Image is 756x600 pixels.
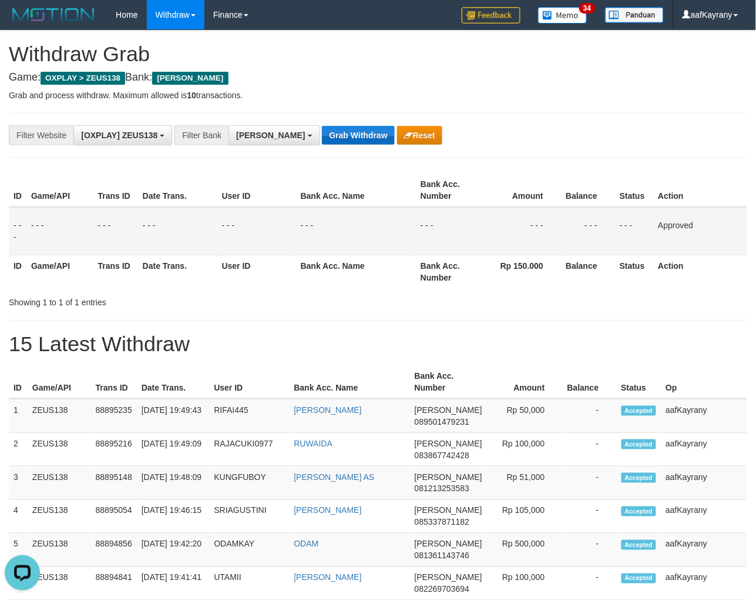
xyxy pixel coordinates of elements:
[294,506,362,515] a: [PERSON_NAME]
[294,405,362,415] a: [PERSON_NAME]
[137,433,210,466] td: [DATE] 19:49:09
[5,5,40,40] button: Open LiveChat chat widget
[415,573,482,582] span: [PERSON_NAME]
[563,534,617,567] td: -
[91,466,137,500] td: 88895148
[416,255,482,288] th: Bank Acc. Number
[9,500,28,534] td: 4
[621,540,657,550] span: Accepted
[487,399,563,433] td: Rp 50,000
[9,207,26,255] td: - - -
[661,500,747,534] td: aafKayrany
[296,255,416,288] th: Bank Acc. Name
[654,174,747,207] th: Action
[563,500,617,534] td: -
[487,534,563,567] td: Rp 500,000
[73,125,172,145] button: [OXPLAY] ZEUS138
[28,466,91,500] td: ZEUS138
[209,433,289,466] td: RAJACUKI0977
[209,365,289,399] th: User ID
[209,399,289,433] td: RIFAI445
[294,573,362,582] a: [PERSON_NAME]
[415,439,482,448] span: [PERSON_NAME]
[209,534,289,567] td: ODAMKAY
[322,126,394,145] button: Grab Withdraw
[661,365,747,399] th: Op
[462,7,520,24] img: Feedback.jpg
[91,433,137,466] td: 88895216
[9,89,747,101] p: Grab and process withdraw. Maximum allowed is transactions.
[654,255,747,288] th: Action
[487,365,563,399] th: Amount
[9,292,306,308] div: Showing 1 to 1 of 1 entries
[415,405,482,415] span: [PERSON_NAME]
[621,406,657,416] span: Accepted
[138,174,217,207] th: Date Trans.
[91,365,137,399] th: Trans ID
[209,500,289,534] td: SRIAGUSTINI
[137,500,210,534] td: [DATE] 19:46:15
[9,433,28,466] td: 2
[563,399,617,433] td: -
[294,539,319,549] a: ODAM
[93,255,138,288] th: Trans ID
[217,174,296,207] th: User ID
[137,534,210,567] td: [DATE] 19:42:20
[137,466,210,500] td: [DATE] 19:48:09
[661,433,747,466] td: aafKayrany
[9,255,26,288] th: ID
[152,72,228,85] span: [PERSON_NAME]
[236,131,305,140] span: [PERSON_NAME]
[137,399,210,433] td: [DATE] 19:49:43
[482,255,562,288] th: Rp 150.000
[561,255,615,288] th: Balance
[28,399,91,433] td: ZEUS138
[138,255,217,288] th: Date Trans.
[415,417,469,426] span: Copy 089501479231 to clipboard
[174,125,229,145] div: Filter Bank
[487,500,563,534] td: Rp 105,000
[209,466,289,500] td: KUNGFUBOY
[617,365,661,399] th: Status
[410,365,487,399] th: Bank Acc. Number
[621,439,657,449] span: Accepted
[296,207,416,255] td: - - -
[397,126,442,145] button: Reset
[26,255,93,288] th: Game/API
[563,365,617,399] th: Balance
[9,6,98,24] img: MOTION_logo.png
[294,439,333,448] a: RUWAIDA
[615,174,653,207] th: Status
[621,506,657,516] span: Accepted
[487,466,563,500] td: Rp 51,000
[290,365,410,399] th: Bank Acc. Name
[81,131,157,140] span: [OXPLAY] ZEUS138
[482,174,562,207] th: Amount
[605,7,664,23] img: panduan.png
[28,365,91,399] th: Game/API
[615,207,653,255] td: - - -
[9,42,747,66] h1: Withdraw Grab
[9,125,73,145] div: Filter Website
[9,365,28,399] th: ID
[579,3,595,14] span: 34
[296,174,416,207] th: Bank Acc. Name
[138,207,217,255] td: - - -
[561,207,615,255] td: - - -
[294,472,375,482] a: [PERSON_NAME] AS
[415,539,482,549] span: [PERSON_NAME]
[563,433,617,466] td: -
[487,433,563,466] td: Rp 100,000
[415,506,482,515] span: [PERSON_NAME]
[26,174,93,207] th: Game/API
[137,365,210,399] th: Date Trans.
[661,534,747,567] td: aafKayrany
[563,466,617,500] td: -
[9,332,747,356] h1: 15 Latest Withdraw
[416,174,482,207] th: Bank Acc. Number
[654,207,747,255] td: Approved
[415,451,469,460] span: Copy 083867742428 to clipboard
[91,500,137,534] td: 88895054
[93,174,138,207] th: Trans ID
[26,207,93,255] td: - - -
